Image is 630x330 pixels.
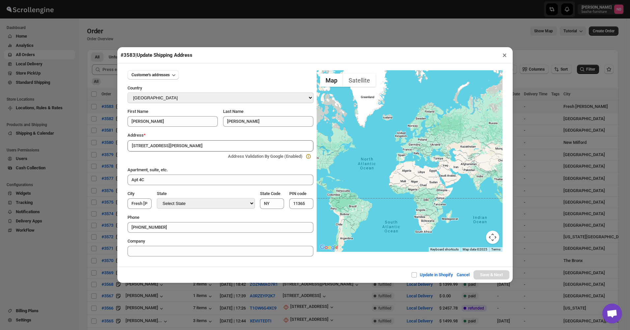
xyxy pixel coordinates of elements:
[128,167,168,172] span: Apartment, suite, etc.
[430,247,459,252] button: Keyboard shortcuts
[289,191,306,196] span: PIN code
[318,243,340,252] img: Google
[128,140,313,151] input: Enter a address
[128,132,313,139] div: Address
[420,272,453,277] span: Update in Shopify
[228,154,302,159] span: Address Validation By Google (Enabled)
[128,191,134,196] span: City
[500,50,509,60] button: ×
[128,109,148,114] span: First Name
[260,191,280,196] span: State Code
[128,85,313,92] div: Country
[453,268,473,281] button: Cancel
[463,247,487,251] span: Map data ©2025
[128,70,179,80] button: Customer's addresses
[128,239,145,244] span: Company
[223,109,243,114] span: Last Name
[602,304,622,323] div: Open chat
[491,247,501,251] a: Terms (opens in new tab)
[318,243,340,252] a: Open this area in Google Maps (opens a new window)
[343,74,376,87] button: Show satellite imagery
[157,190,254,198] div: State
[131,72,170,78] span: Customer's addresses
[121,52,192,58] span: #3583 | Update Shipping Address
[407,268,457,281] button: Update in Shopify
[128,215,139,220] span: Phone
[320,74,343,87] button: Show street map
[486,231,499,244] button: Map camera controls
